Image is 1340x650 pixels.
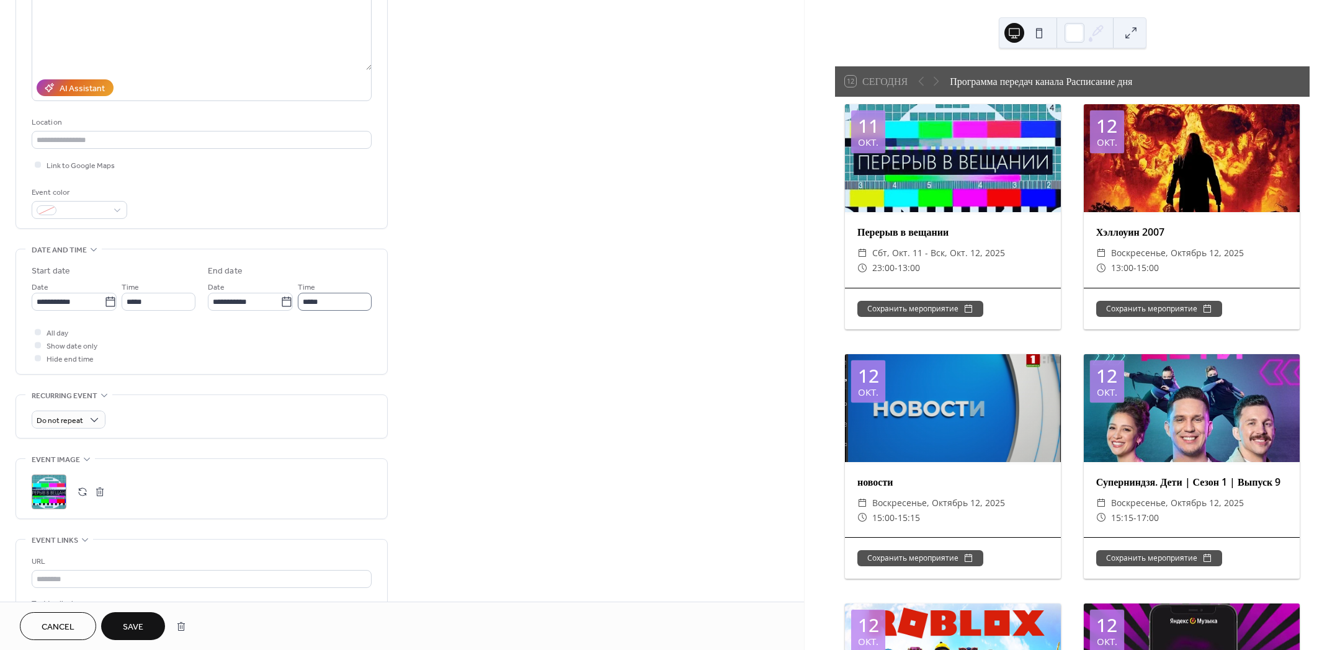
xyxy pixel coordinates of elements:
div: Event color [32,186,125,199]
div: окт. [858,637,878,646]
div: ​ [857,496,867,510]
div: 12 [1096,616,1117,634]
div: URL [32,555,369,568]
span: All day [47,327,68,340]
span: 15:15 [1111,510,1133,525]
button: Сохранить мероприятие [857,550,983,566]
span: - [895,260,898,275]
div: окт. [1097,637,1117,646]
div: End date [208,265,243,278]
span: 17:00 [1137,510,1159,525]
div: 11 [858,117,879,135]
div: ​ [1096,510,1106,525]
div: Перерыв в вещании [845,225,1061,239]
span: 13:00 [1111,260,1133,275]
span: 15:15 [898,510,920,525]
span: Hide end time [47,353,94,366]
span: Date [208,281,225,294]
button: Save [101,612,165,640]
div: ​ [1096,246,1106,260]
span: Date [32,281,48,294]
div: ​ [1096,260,1106,275]
span: 15:00 [872,510,895,525]
button: Cancel [20,612,96,640]
div: ​ [857,510,867,525]
span: воскресенье, октябрь 12, 2025 [1111,246,1244,260]
span: Event image [32,453,80,466]
span: 15:00 [1137,260,1159,275]
button: AI Assistant [37,79,114,96]
div: Text to display [32,597,369,610]
span: Time [122,281,139,294]
span: Recurring event [32,390,97,403]
div: новости [845,474,1061,489]
div: 12 [858,616,879,634]
div: ​ [1096,496,1106,510]
span: Date and time [32,244,87,257]
div: 12 [1096,117,1117,135]
div: Хэллоуин 2007 [1084,225,1300,239]
div: Программа передач канала Расписание дня [950,74,1132,89]
span: воскресенье, октябрь 12, 2025 [1111,496,1244,510]
button: Сохранить мероприятие [1096,550,1222,566]
div: ​ [857,260,867,275]
span: - [1133,510,1137,525]
span: Cancel [42,621,74,634]
div: окт. [858,388,878,397]
span: 23:00 [872,260,895,275]
span: - [1133,260,1137,275]
span: воскресенье, октябрь 12, 2025 [872,496,1005,510]
div: ​ [857,246,867,260]
div: ; [32,474,66,509]
span: сбт, окт. 11 - вск, окт. 12, 2025 [872,246,1005,260]
span: Time [298,281,315,294]
button: Сохранить мероприятие [857,301,983,317]
span: - [895,510,898,525]
div: окт. [1097,138,1117,147]
div: 12 [1096,367,1117,385]
span: 13:00 [898,260,920,275]
span: Link to Google Maps [47,159,115,172]
div: 12 [858,367,879,385]
span: Save [123,621,143,634]
button: Сохранить мероприятие [1096,301,1222,317]
div: Суперниндзя. Дети | Сезон 1 | Выпуск 9 [1084,474,1300,489]
span: Event links [32,534,78,547]
div: Start date [32,265,70,278]
div: Location [32,116,369,129]
div: AI Assistant [60,82,105,96]
div: окт. [1097,388,1117,397]
span: Show date only [47,340,97,353]
span: Do not repeat [37,414,83,428]
div: окт. [858,138,878,147]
